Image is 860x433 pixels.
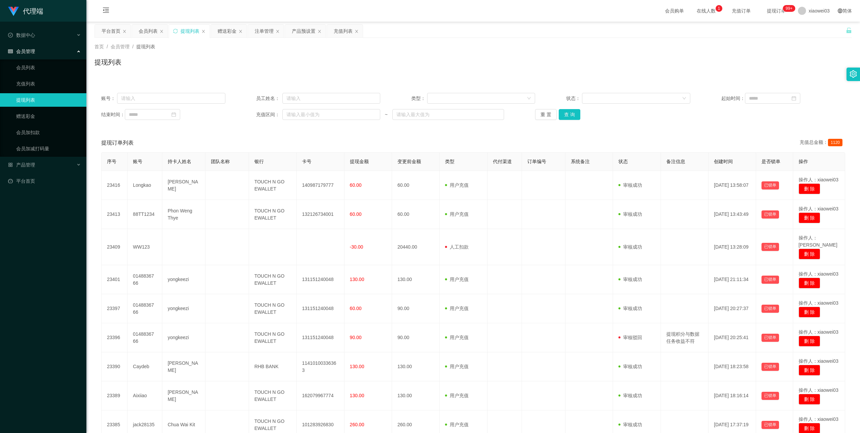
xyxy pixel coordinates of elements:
[16,109,81,123] a: 赠送彩金
[249,200,297,229] td: TOUCH N GO EWALLET
[709,171,756,200] td: [DATE] 13:58:07
[618,159,628,164] span: 状态
[445,244,469,250] span: 人工扣款
[111,44,130,49] span: 会员管理
[102,229,128,265] td: 23409
[276,29,280,33] i: 图标: close
[249,171,297,200] td: TOUCH N GO EWALLET
[828,139,842,146] span: 1120
[8,174,81,188] a: 图标: dashboard平台首页
[297,323,344,352] td: 131151240048
[249,323,297,352] td: TOUCH N GO EWALLET
[162,381,206,410] td: [PERSON_NAME]
[23,0,43,22] h1: 代理端
[709,229,756,265] td: [DATE] 13:28:09
[392,352,440,381] td: 130.00
[392,265,440,294] td: 130.00
[392,109,504,120] input: 请输入最大值为
[799,387,838,393] span: 操作人：xiaowei03
[297,381,344,410] td: 162079967774
[8,162,13,167] i: 图标: appstore-o
[799,300,838,306] span: 操作人：xiaowei03
[783,5,795,12] sup: 1216
[761,421,779,429] button: 已锁单
[392,381,440,410] td: 130.00
[445,211,469,217] span: 用户充值
[102,171,128,200] td: 23416
[618,277,642,282] span: 审核成功
[799,329,838,335] span: 操作人：xiaowei03
[618,393,642,398] span: 审核成功
[799,183,820,194] button: 删 除
[8,8,43,14] a: 代理端
[445,335,469,340] span: 用户充值
[292,25,315,37] div: 产品预设置
[709,381,756,410] td: [DATE] 18:16:14
[211,159,230,164] span: 团队名称
[249,352,297,381] td: RHB BANK
[162,200,206,229] td: Phon Weng Thye
[761,181,779,189] button: 已锁单
[709,200,756,229] td: [DATE] 13:43:49
[139,25,158,37] div: 会员列表
[527,159,546,164] span: 订单编号
[559,109,580,120] button: 查 询
[282,93,380,104] input: 请输入
[799,358,838,364] span: 操作人：xiaowei03
[728,8,754,13] span: 充值订单
[445,422,469,427] span: 用户充值
[709,352,756,381] td: [DATE] 18:23:58
[102,265,128,294] td: 23401
[128,294,162,323] td: 0148836766
[249,294,297,323] td: TOUCH N GO EWALLET
[445,364,469,369] span: 用户充值
[618,364,642,369] span: 审核成功
[618,335,642,340] span: 审核驳回
[181,25,199,37] div: 提现列表
[162,171,206,200] td: [PERSON_NAME]
[173,29,178,33] i: 图标: sync
[16,61,81,74] a: 会员列表
[350,244,363,250] span: -30.00
[799,206,838,211] span: 操作人：xiaowei03
[162,352,206,381] td: [PERSON_NAME]
[618,182,642,188] span: 审核成功
[297,171,344,200] td: 140987179777
[8,162,35,168] span: 产品管理
[761,159,780,164] span: 是否锁单
[133,159,142,164] span: 账号
[493,159,512,164] span: 代付渠道
[761,363,779,371] button: 已锁单
[102,352,128,381] td: 23390
[254,159,264,164] span: 银行
[445,182,469,188] span: 用户充值
[846,27,852,33] i: 图标: unlock
[102,25,120,37] div: 平台首页
[162,323,206,352] td: yongkeezi
[297,294,344,323] td: 131151240048
[102,323,128,352] td: 23396
[350,422,364,427] span: 260.00
[571,159,590,164] span: 系统备注
[128,171,162,200] td: Longkao
[799,416,838,422] span: 操作人：xiaowei03
[350,277,364,282] span: 130.00
[132,44,134,49] span: /
[128,200,162,229] td: 88TT1234
[201,29,205,33] i: 图标: close
[761,243,779,251] button: 已锁单
[838,8,842,13] i: 图标: global
[122,29,127,33] i: 图标: close
[445,306,469,311] span: 用户充值
[8,49,35,54] span: 会员管理
[160,29,164,33] i: 图标: close
[792,96,796,101] i: 图标: calendar
[799,159,808,164] span: 操作
[128,381,162,410] td: Aixiiao
[666,159,685,164] span: 备注信息
[128,229,162,265] td: WW123
[850,70,857,78] i: 图标: setting
[101,95,117,102] span: 账号：
[256,111,282,118] span: 充值区间：
[128,323,162,352] td: 0148836766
